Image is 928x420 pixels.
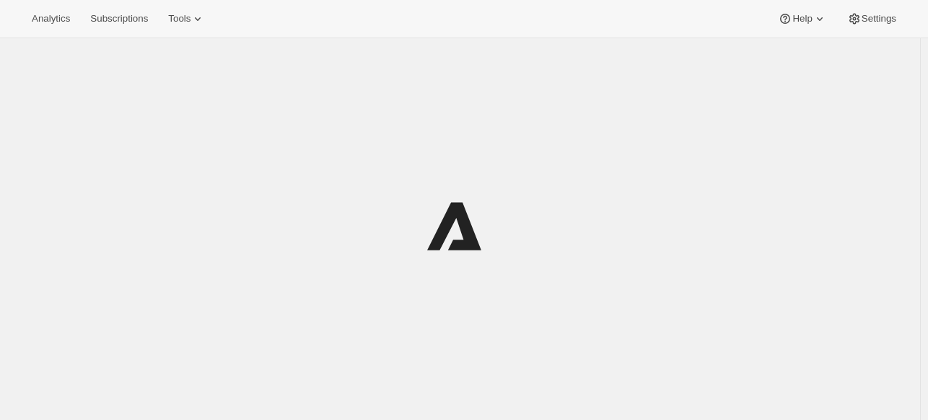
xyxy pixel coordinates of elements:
button: Subscriptions [82,9,157,29]
button: Tools [159,9,214,29]
span: Settings [862,13,896,25]
span: Subscriptions [90,13,148,25]
span: Tools [168,13,191,25]
span: Help [792,13,812,25]
button: Settings [839,9,905,29]
span: Analytics [32,13,70,25]
button: Help [769,9,835,29]
button: Analytics [23,9,79,29]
